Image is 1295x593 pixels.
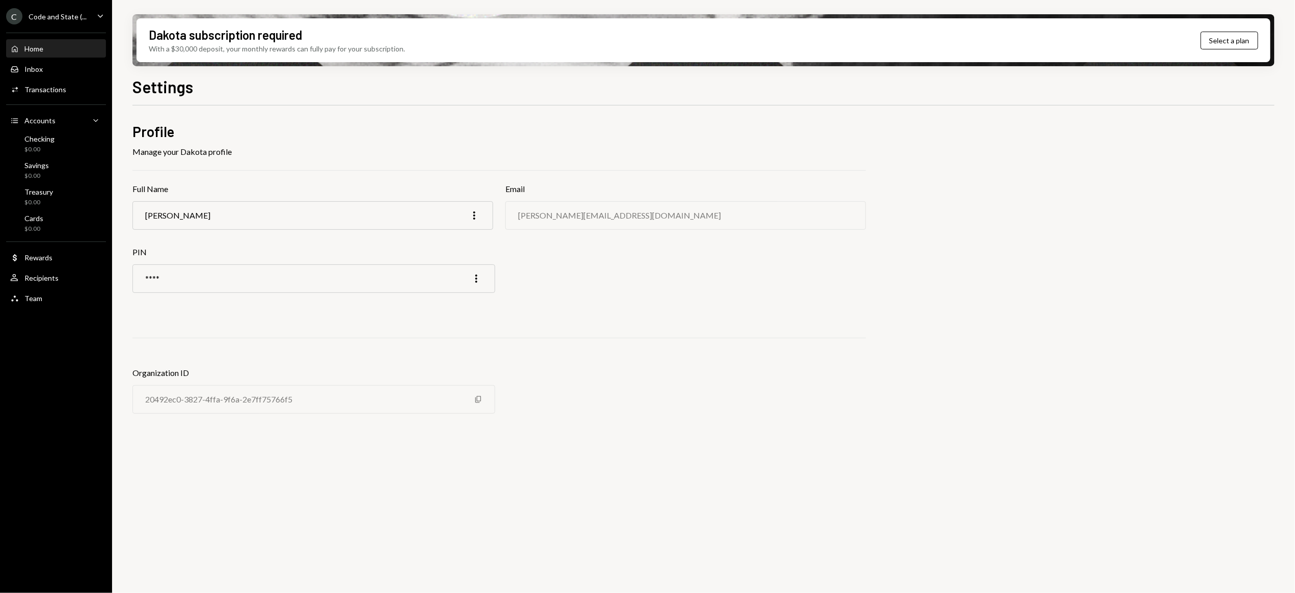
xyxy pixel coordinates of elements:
div: Home [24,44,43,53]
h3: Email [505,183,866,195]
a: Cards$0.00 [6,211,106,235]
a: Rewards [6,248,106,266]
div: $0.00 [24,198,53,207]
div: Treasury [24,187,53,196]
div: $0.00 [24,172,49,180]
h3: PIN [132,246,495,258]
div: Code and State (... [29,12,87,21]
div: Cards [24,214,43,223]
a: Accounts [6,111,106,129]
a: Checking$0.00 [6,131,106,156]
div: Manage your Dakota profile [132,146,866,158]
div: [PERSON_NAME] [145,210,210,220]
div: Checking [24,134,55,143]
h3: Organization ID [132,367,495,379]
div: [PERSON_NAME][EMAIL_ADDRESS][DOMAIN_NAME] [518,210,721,220]
div: C [6,8,22,24]
h3: Full Name [132,183,493,195]
div: Transactions [24,85,66,94]
a: Treasury$0.00 [6,184,106,209]
button: Select a plan [1201,32,1258,49]
div: $0.00 [24,225,43,233]
div: With a $30,000 deposit, your monthly rewards can fully pay for your subscription. [149,43,405,54]
div: Savings [24,161,49,170]
div: Dakota subscription required [149,26,302,43]
div: $0.00 [24,145,55,154]
div: Accounts [24,116,56,125]
div: Recipients [24,274,59,282]
a: Team [6,289,106,307]
div: 20492ec0-3827-4ffa-9f6a-2e7ff75766f5 [145,394,292,404]
a: Inbox [6,60,106,78]
h2: Profile [132,122,866,142]
div: Rewards [24,253,52,262]
a: Home [6,39,106,58]
a: Savings$0.00 [6,158,106,182]
h1: Settings [132,76,193,97]
a: Recipients [6,268,106,287]
a: Transactions [6,80,106,98]
div: Team [24,294,42,303]
div: Inbox [24,65,43,73]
